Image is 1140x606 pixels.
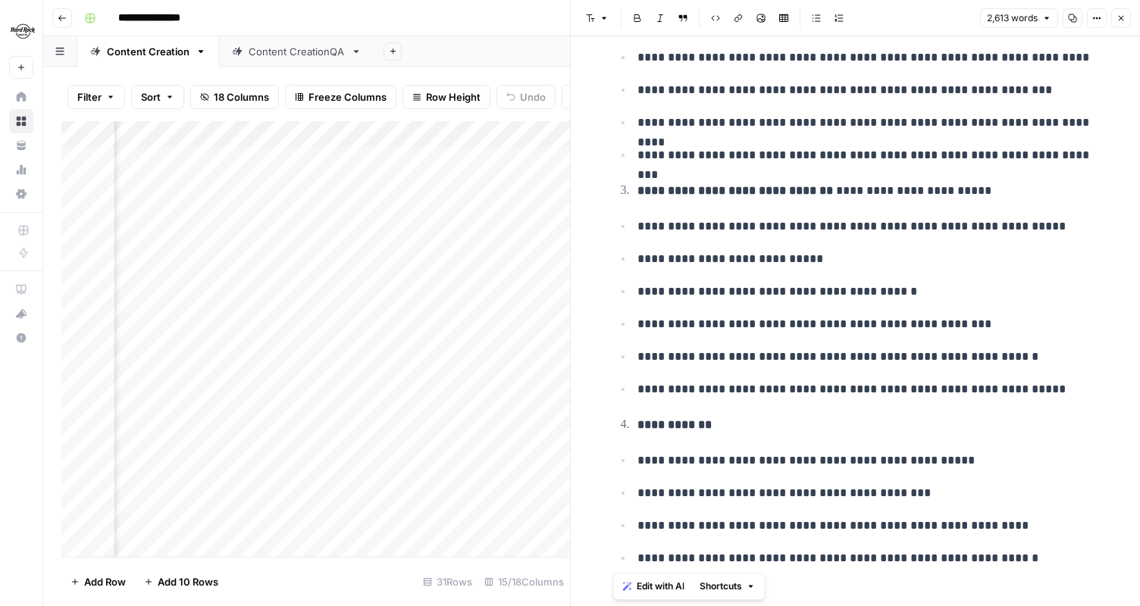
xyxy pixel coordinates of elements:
[694,576,762,596] button: Shortcuts
[77,89,102,105] span: Filter
[426,89,481,105] span: Row Height
[141,89,161,105] span: Sort
[77,36,219,67] a: Content Creation
[308,89,387,105] span: Freeze Columns
[9,109,33,133] a: Browse
[987,11,1038,25] span: 2,613 words
[617,576,691,596] button: Edit with AI
[67,85,125,109] button: Filter
[249,44,345,59] div: Content CreationQA
[520,89,546,105] span: Undo
[700,579,742,593] span: Shortcuts
[417,570,478,594] div: 31 Rows
[9,85,33,109] a: Home
[637,579,684,593] span: Edit with AI
[135,570,227,594] button: Add 10 Rows
[9,326,33,350] button: Help + Support
[10,302,33,325] div: What's new?
[9,182,33,206] a: Settings
[9,158,33,182] a: Usage
[9,301,33,326] button: What's new?
[285,85,396,109] button: Freeze Columns
[107,44,189,59] div: Content Creation
[9,12,33,50] button: Workspace: Hard Rock Digital
[478,570,570,594] div: 15/18 Columns
[402,85,490,109] button: Row Height
[214,89,269,105] span: 18 Columns
[219,36,374,67] a: Content CreationQA
[496,85,556,109] button: Undo
[9,133,33,158] a: Your Data
[131,85,184,109] button: Sort
[84,574,126,589] span: Add Row
[190,85,279,109] button: 18 Columns
[9,17,36,45] img: Hard Rock Digital Logo
[158,574,218,589] span: Add 10 Rows
[9,277,33,301] a: AirOps Academy
[980,8,1058,28] button: 2,613 words
[61,570,135,594] button: Add Row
